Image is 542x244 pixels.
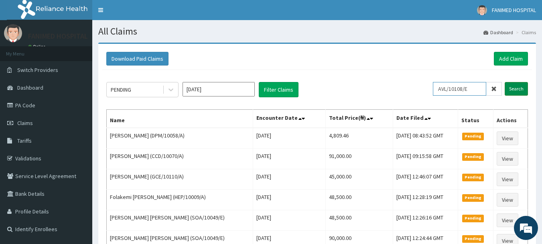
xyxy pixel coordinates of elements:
[17,119,33,127] span: Claims
[492,6,536,14] span: FANIMED HOSPITAL
[514,29,536,36] li: Claims
[253,190,326,210] td: [DATE]
[483,29,513,36] a: Dashboard
[253,210,326,231] td: [DATE]
[253,149,326,169] td: [DATE]
[393,190,458,210] td: [DATE] 12:28:19 GMT
[15,40,32,60] img: d_794563401_company_1708531726252_794563401
[477,5,487,15] img: User Image
[132,4,151,23] div: Minimize live chat window
[505,82,528,96] input: Search
[107,190,253,210] td: Folakemi [PERSON_NAME] (HEP/10009/A)
[497,213,518,227] a: View
[28,44,47,49] a: Online
[107,210,253,231] td: [PERSON_NAME] [PERSON_NAME] (SOA/10049/E)
[106,52,168,66] button: Download Paid Claims
[47,72,111,153] span: We're online!
[42,45,135,55] div: Chat with us now
[253,110,326,128] th: Encounter Date
[107,110,253,128] th: Name
[183,82,255,96] input: Select Month and Year
[326,169,393,190] td: 45,000.00
[494,52,528,66] a: Add Claim
[111,86,131,94] div: PENDING
[462,215,484,222] span: Pending
[107,149,253,169] td: [PERSON_NAME] (CCD/10070/A)
[462,174,484,181] span: Pending
[462,133,484,140] span: Pending
[28,33,88,40] p: FANIMED HOSPITAL
[253,128,326,149] td: [DATE]
[493,110,528,128] th: Actions
[393,210,458,231] td: [DATE] 12:26:16 GMT
[462,194,484,201] span: Pending
[4,24,22,42] img: User Image
[433,82,486,96] input: Search by HMO ID
[497,152,518,166] a: View
[462,153,484,160] span: Pending
[326,190,393,210] td: 48,500.00
[497,172,518,186] a: View
[17,84,43,91] span: Dashboard
[98,26,536,37] h1: All Claims
[458,110,493,128] th: Status
[326,149,393,169] td: 91,000.00
[462,235,484,242] span: Pending
[107,128,253,149] td: [PERSON_NAME] (DPM/10058/A)
[253,169,326,190] td: [DATE]
[393,110,458,128] th: Date Filed
[17,137,32,144] span: Tariffs
[393,169,458,190] td: [DATE] 12:46:07 GMT
[497,193,518,207] a: View
[326,210,393,231] td: 48,500.00
[17,66,58,74] span: Switch Providers
[393,149,458,169] td: [DATE] 09:15:58 GMT
[393,128,458,149] td: [DATE] 08:43:52 GMT
[326,110,393,128] th: Total Price(₦)
[259,82,298,97] button: Filter Claims
[107,169,253,190] td: [PERSON_NAME] (GCE/10110/A)
[326,128,393,149] td: 4,809.46
[4,160,153,189] textarea: Type your message and hit 'Enter'
[497,131,518,145] a: View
